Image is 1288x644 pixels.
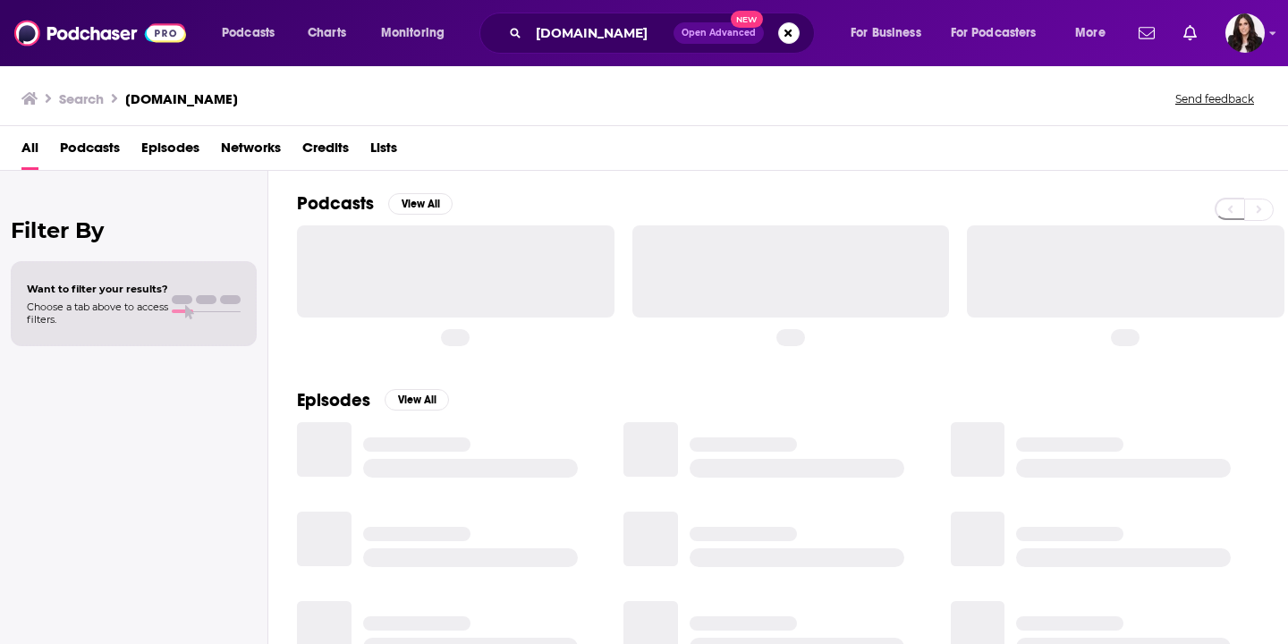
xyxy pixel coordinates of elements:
[1225,13,1265,53] img: User Profile
[27,301,168,326] span: Choose a tab above to access filters.
[939,19,1063,47] button: open menu
[369,19,468,47] button: open menu
[1176,18,1204,48] a: Show notifications dropdown
[1063,19,1128,47] button: open menu
[838,19,944,47] button: open menu
[297,389,449,411] a: EpisodesView All
[851,21,921,46] span: For Business
[59,90,104,107] h3: Search
[221,133,281,170] a: Networks
[388,193,453,215] button: View All
[381,21,445,46] span: Monitoring
[125,90,238,107] h3: [DOMAIN_NAME]
[302,133,349,170] a: Credits
[385,389,449,411] button: View All
[1170,91,1259,106] button: Send feedback
[731,11,763,28] span: New
[674,22,764,44] button: Open AdvancedNew
[529,19,674,47] input: Search podcasts, credits, & more...
[27,283,168,295] span: Want to filter your results?
[1131,18,1162,48] a: Show notifications dropdown
[308,21,346,46] span: Charts
[14,16,186,50] img: Podchaser - Follow, Share and Rate Podcasts
[297,389,370,411] h2: Episodes
[296,19,357,47] a: Charts
[11,217,257,243] h2: Filter By
[141,133,199,170] a: Episodes
[682,29,756,38] span: Open Advanced
[370,133,397,170] a: Lists
[209,19,298,47] button: open menu
[21,133,38,170] a: All
[297,192,453,215] a: PodcastsView All
[222,21,275,46] span: Podcasts
[1225,13,1265,53] button: Show profile menu
[951,21,1037,46] span: For Podcasters
[60,133,120,170] a: Podcasts
[297,192,374,215] h2: Podcasts
[1225,13,1265,53] span: Logged in as RebeccaShapiro
[1075,21,1106,46] span: More
[496,13,832,54] div: Search podcasts, credits, & more...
